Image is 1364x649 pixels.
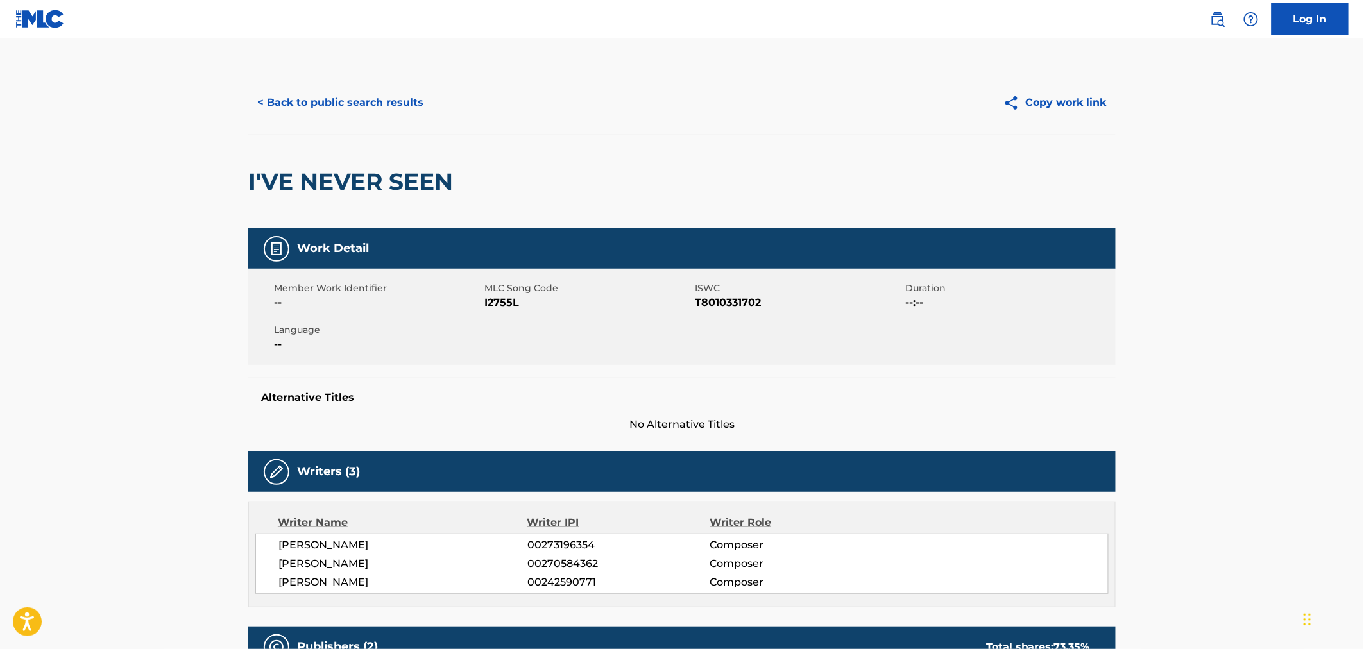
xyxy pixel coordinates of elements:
[1272,3,1349,35] a: Log In
[1210,12,1225,27] img: search
[297,241,369,256] h5: Work Detail
[278,575,527,590] span: [PERSON_NAME]
[905,282,1113,295] span: Duration
[15,10,65,28] img: MLC Logo
[710,515,876,530] div: Writer Role
[248,417,1116,432] span: No Alternative Titles
[278,537,527,553] span: [PERSON_NAME]
[248,167,459,196] h2: I'VE NEVER SEEN
[527,537,710,553] span: 00273196354
[274,337,481,352] span: --
[274,282,481,295] span: Member Work Identifier
[269,464,284,480] img: Writers
[297,464,360,479] h5: Writers (3)
[278,515,527,530] div: Writer Name
[695,282,902,295] span: ISWC
[527,515,710,530] div: Writer IPI
[274,295,481,310] span: --
[269,241,284,257] img: Work Detail
[905,295,1113,310] span: --:--
[1003,95,1026,111] img: Copy work link
[1300,587,1364,649] iframe: Chat Widget
[278,556,527,571] span: [PERSON_NAME]
[484,295,692,310] span: I2755L
[1304,600,1311,639] div: Drag
[1243,12,1259,27] img: help
[248,87,432,119] button: < Back to public search results
[527,556,710,571] span: 00270584362
[994,87,1116,119] button: Copy work link
[1205,6,1231,32] a: Public Search
[710,537,876,553] span: Composer
[1238,6,1264,32] div: Help
[710,556,876,571] span: Composer
[527,575,710,590] span: 00242590771
[274,323,481,337] span: Language
[261,391,1103,404] h5: Alternative Titles
[710,575,876,590] span: Composer
[695,295,902,310] span: T8010331702
[484,282,692,295] span: MLC Song Code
